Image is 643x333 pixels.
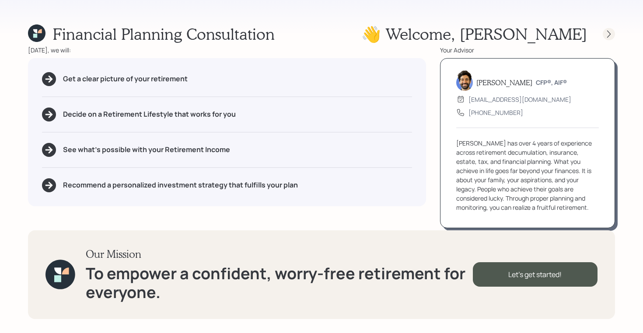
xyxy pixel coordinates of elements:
[52,24,275,43] h1: Financial Planning Consultation
[456,70,473,91] img: eric-schwartz-headshot.png
[63,181,298,189] h5: Recommend a personalized investment strategy that fulfills your plan
[361,24,587,43] h1: 👋 Welcome , [PERSON_NAME]
[63,110,236,118] h5: Decide on a Retirement Lifestyle that works for you
[63,75,188,83] h5: Get a clear picture of your retirement
[86,264,473,302] h1: To empower a confident, worry-free retirement for everyone.
[456,139,599,212] div: [PERSON_NAME] has over 4 years of experience across retirement decumulation, insurance, estate, t...
[473,262,598,287] div: Let's get started!
[28,45,426,55] div: [DATE], we will:
[86,248,473,260] h3: Our Mission
[468,95,571,104] div: [EMAIL_ADDRESS][DOMAIN_NAME]
[476,78,532,87] h5: [PERSON_NAME]
[536,79,567,87] h6: CFP®, AIF®
[63,146,230,154] h5: See what's possible with your Retirement Income
[468,108,523,117] div: [PHONE_NUMBER]
[440,45,615,55] div: Your Advisor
